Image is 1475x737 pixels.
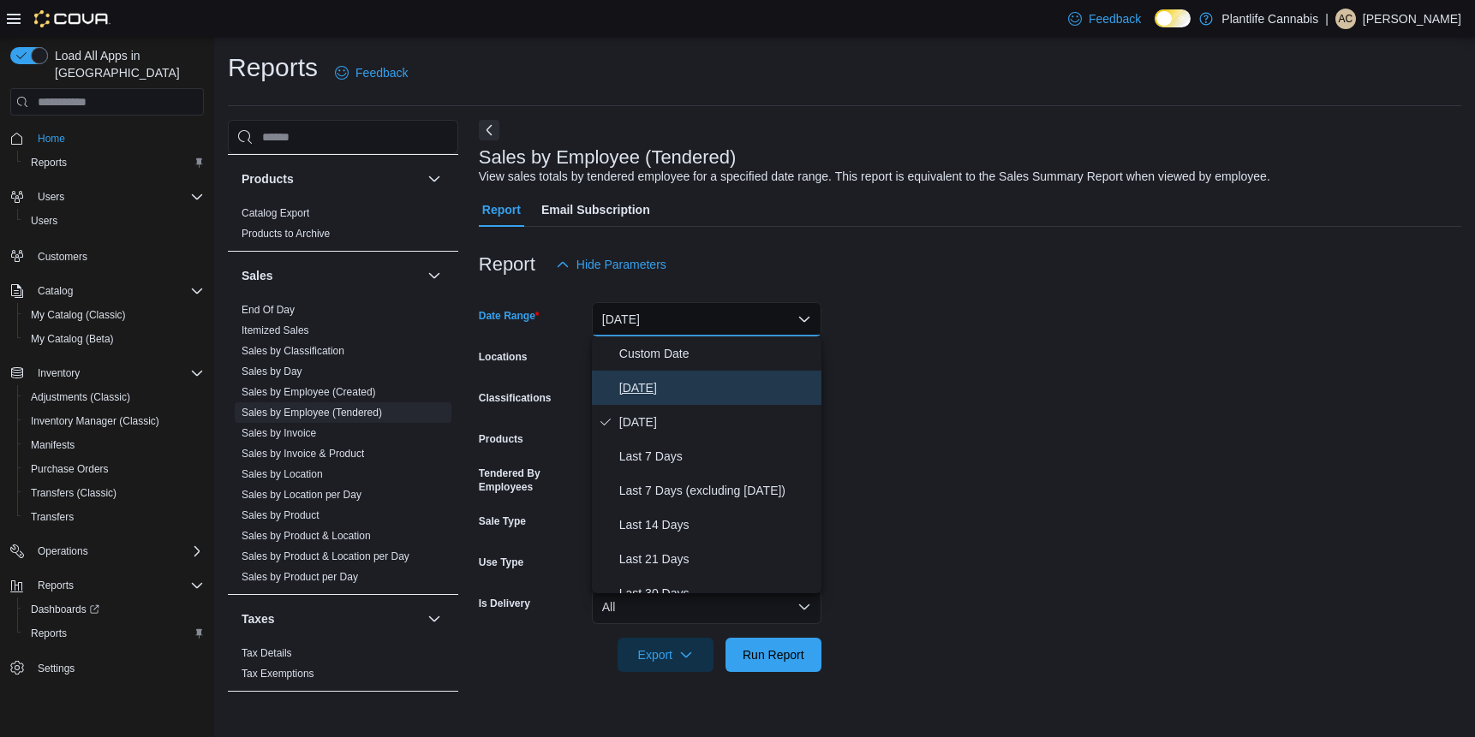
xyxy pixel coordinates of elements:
button: [DATE] [592,302,821,336]
span: My Catalog (Beta) [31,332,114,346]
span: Users [24,211,204,231]
label: Is Delivery [479,597,530,610]
span: Tax Exemptions [242,667,314,681]
span: Tax Details [242,646,292,660]
span: Dark Mode [1155,27,1156,28]
span: Export [628,638,703,672]
span: Catalog [31,281,204,301]
a: Reports [24,623,74,644]
button: Inventory Manager (Classic) [17,409,211,433]
button: Transfers (Classic) [17,481,211,505]
span: Transfers [31,510,74,524]
span: Reports [31,575,204,596]
span: Sales by Invoice [242,426,316,440]
span: Sales by Product [242,508,319,522]
button: Users [3,185,211,209]
button: Hide Parameters [549,247,673,282]
img: Cova [34,10,110,27]
span: Products to Archive [242,227,330,241]
a: Sales by Location [242,468,323,480]
button: Reports [31,575,81,596]
a: End Of Day [242,304,295,316]
a: Sales by Invoice [242,427,316,439]
button: Run Report [726,638,821,672]
a: Tax Details [242,647,292,659]
span: Transfers (Classic) [24,483,204,503]
span: Users [38,190,64,204]
button: Sales [424,265,445,286]
button: Adjustments (Classic) [17,385,211,409]
button: Home [3,126,211,151]
span: [DATE] [619,377,815,398]
span: Hide Parameters [576,256,666,273]
a: Catalog Export [242,207,309,219]
h3: Sales by Employee (Tendered) [479,147,737,168]
a: Sales by Location per Day [242,489,361,501]
a: Inventory Manager (Classic) [24,411,166,431]
span: Adjustments (Classic) [24,387,204,407]
span: Sales by Location [242,467,323,481]
nav: Complex example [10,119,204,725]
div: View sales totals by tendered employee for a specified date range. This report is equivalent to t... [479,168,1270,186]
span: Sales by Product per Day [242,570,358,584]
span: Feedback [355,64,408,81]
button: Reports [17,151,211,175]
span: Sales by Product & Location per Day [242,550,409,563]
div: Select listbox [592,336,821,593]
a: Adjustments (Classic) [24,387,137,407]
span: Run Report [743,646,804,663]
span: Catalog Export [242,206,309,220]
span: Transfers [24,507,204,527]
span: Itemized Sales [242,324,309,337]
a: Itemized Sales [242,324,309,336]
label: Classifications [479,391,552,405]
span: Operations [31,541,204,562]
button: Operations [31,541,95,562]
a: Home [31,128,72,149]
span: Load All Apps in [GEOGRAPHIC_DATA] [48,47,204,81]
button: Products [424,169,445,189]
div: Adrianna Curnew [1335,9,1356,29]
a: Dashboards [24,599,106,620]
button: Purchase Orders [17,457,211,481]
span: AC [1339,9,1353,29]
span: Adjustments (Classic) [31,390,130,404]
button: Inventory [3,361,211,385]
button: Transfers [17,505,211,529]
button: Operations [3,539,211,563]
span: Sales by Employee (Tendered) [242,406,382,419]
button: All [592,590,821,624]
label: Sale Type [479,514,526,528]
span: Customers [31,245,204,266]
a: Purchase Orders [24,459,116,479]
button: Next [479,120,499,140]
span: Purchase Orders [31,462,109,476]
span: Reports [24,623,204,644]
span: Users [31,214,57,228]
button: My Catalog (Beta) [17,327,211,351]
a: Sales by Invoice & Product [242,448,364,460]
label: Locations [479,350,528,364]
button: Customers [3,243,211,268]
span: Users [31,187,204,207]
span: My Catalog (Beta) [24,329,204,349]
p: [PERSON_NAME] [1363,9,1461,29]
span: Inventory Manager (Classic) [31,414,159,428]
a: My Catalog (Classic) [24,305,133,325]
span: Manifests [24,435,204,455]
span: My Catalog (Classic) [31,308,126,322]
label: Tendered By Employees [479,467,585,494]
a: Sales by Product & Location [242,530,371,542]
span: Inventory Manager (Classic) [24,411,204,431]
span: Operations [38,544,88,558]
a: Dashboards [17,597,211,621]
label: Products [479,432,523,446]
span: Customers [38,250,87,264]
a: Feedback [328,56,415,90]
span: Sales by Product & Location [242,529,371,543]
span: Sales by Employee (Created) [242,385,376,399]
span: Last 21 Days [619,549,815,569]
span: Last 7 Days (excluding [DATE]) [619,480,815,501]
button: Settings [3,656,211,681]
h3: Taxes [242,610,275,627]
